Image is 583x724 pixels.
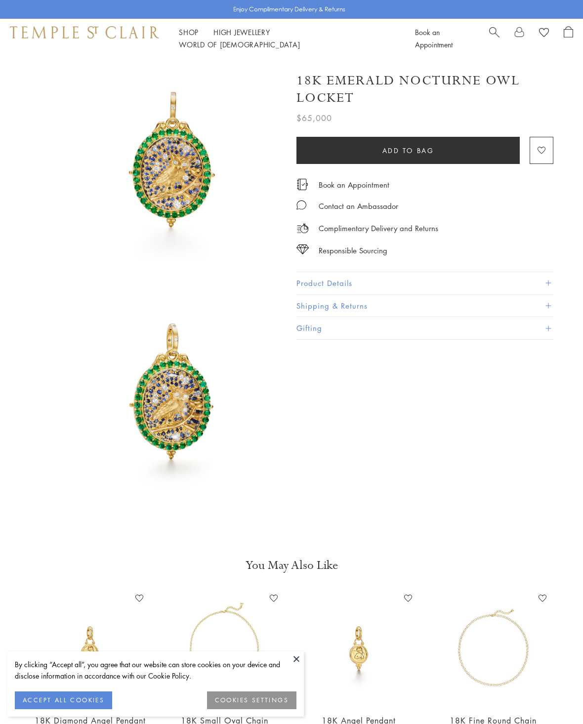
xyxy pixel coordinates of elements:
button: Product Details [296,272,553,294]
h1: 18K Emerald Nocturne Owl Locket [296,72,553,107]
nav: Main navigation [179,26,393,51]
a: ShopShop [179,27,199,37]
img: MessageIcon-01_2.svg [296,200,306,210]
img: AP10-BEZGRN [301,591,416,705]
img: N88863-XSOV18 [167,591,282,705]
a: High JewelleryHigh Jewellery [213,27,270,37]
a: World of [DEMOGRAPHIC_DATA]World of [DEMOGRAPHIC_DATA] [179,40,300,49]
span: Add to bag [382,145,434,156]
a: Search [489,26,500,51]
p: Complimentary Delivery and Returns [319,222,438,235]
div: Contact an Ambassador [319,200,398,212]
button: COOKIES SETTINGS [207,691,296,709]
button: Add to bag [296,137,520,164]
img: 18K Emerald Nocturne Owl Locket [64,58,282,276]
a: Book an Appointment [319,179,389,190]
button: Shipping & Returns [296,295,553,317]
img: icon_delivery.svg [296,222,309,235]
h3: You May Also Like [40,558,543,573]
img: icon_appointment.svg [296,179,308,190]
button: Gifting [296,317,553,339]
button: ACCEPT ALL COOKIES [15,691,112,709]
a: View Wishlist [539,26,549,41]
div: Responsible Sourcing [319,244,387,257]
iframe: Gorgias live chat messenger [534,678,573,714]
span: $65,000 [296,112,332,124]
img: 18K Emerald Nocturne Owl Locket [64,290,282,508]
img: N88852-FN4RD18 [436,591,550,705]
div: By clicking “Accept all”, you agree that our website can store cookies on your device and disclos... [15,659,296,682]
p: Enjoy Complimentary Delivery & Returns [233,4,345,14]
a: Open Shopping Bag [564,26,573,51]
img: AP10-DIGRN [33,591,147,705]
a: Book an Appointment [415,27,453,49]
img: Temple St. Clair [10,26,159,38]
img: icon_sourcing.svg [296,244,309,254]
